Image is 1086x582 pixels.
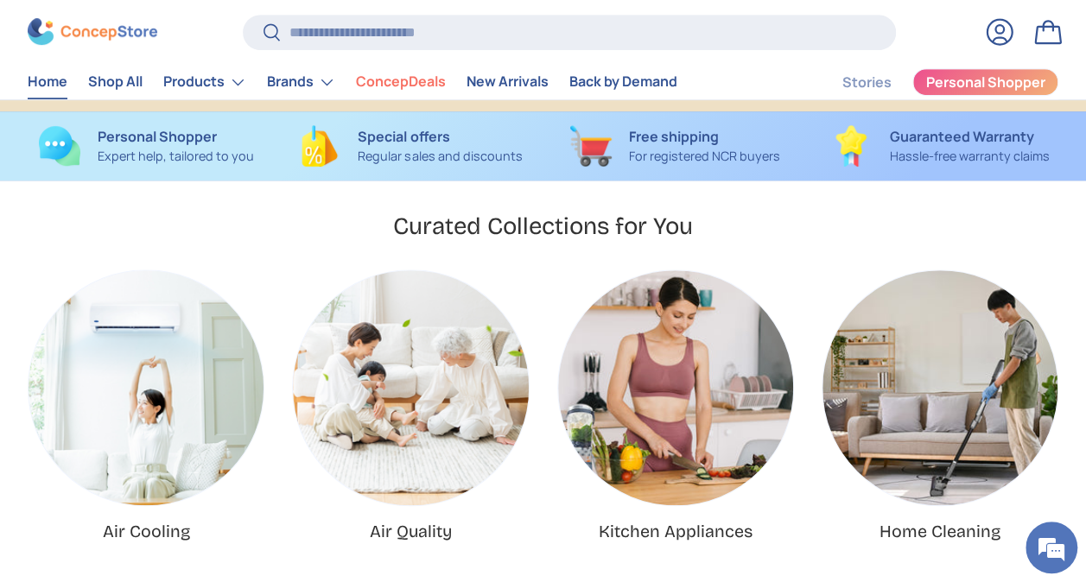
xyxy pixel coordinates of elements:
[822,125,1058,167] a: Guaranteed Warranty Hassle-free warranty claims
[889,127,1033,146] strong: Guaranteed Warranty
[569,66,677,99] a: Back by Demand
[257,65,346,99] summary: Brands
[28,19,157,46] img: ConcepStore
[599,522,753,541] a: Kitchen Appliances
[822,270,1057,505] a: Home Cleaning
[557,125,794,167] a: Free shipping For registered NCR buyers
[801,65,1058,99] nav: Secondary
[88,66,143,99] a: Shop All
[98,127,217,146] strong: Personal Shopper
[842,66,892,99] a: Stories
[629,147,780,166] p: For registered NCR buyers
[153,65,257,99] summary: Products
[358,147,522,166] p: Regular sales and discounts
[28,65,677,99] nav: Primary
[926,76,1045,90] span: Personal Shopper
[629,127,719,146] strong: Free shipping
[103,522,190,541] a: Air Cooling
[28,66,67,99] a: Home
[356,66,446,99] a: ConcepDeals
[370,522,452,541] a: Air Quality
[292,125,529,167] a: Special offers Regular sales and discounts
[293,270,528,505] a: Air Quality
[28,125,264,167] a: Personal Shopper Expert help, tailored to you
[98,147,254,166] p: Expert help, tailored to you
[358,127,449,146] strong: Special offers
[880,522,1000,541] a: Home Cleaning
[912,68,1058,96] a: Personal Shopper
[393,211,693,242] h2: Curated Collections for You
[889,147,1049,166] p: Hassle-free warranty claims
[29,270,264,505] a: Air Cooling
[467,66,549,99] a: New Arrivals
[558,270,793,505] a: Kitchen Appliances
